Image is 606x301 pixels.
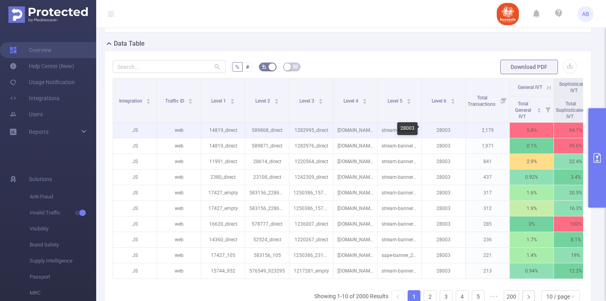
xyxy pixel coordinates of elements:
[397,122,418,135] div: 28003
[30,285,96,301] span: MRC
[113,170,157,185] p: JS
[235,64,239,70] span: %
[450,97,455,102] div: Sort
[113,138,157,154] p: JS
[113,263,157,279] p: JS
[554,185,598,200] p: 20.5%
[146,97,151,102] div: Sort
[289,232,333,247] p: 1220267_direct
[378,216,421,232] p: stream-banner-buzzoola_28003
[570,294,575,300] i: icon: down
[289,138,333,154] p: 1282976_direct
[554,248,598,263] p: 19%
[289,201,333,216] p: 1250386_1578743
[29,171,52,187] span: Solutions
[157,154,201,169] p: web
[245,216,289,232] p: 578777_direct
[30,221,96,237] span: Visibility
[157,232,201,247] p: web
[422,138,465,154] p: 28003
[30,189,96,205] span: Anti-Fraud
[432,98,448,104] span: Level 6
[246,64,249,70] span: #
[30,269,96,285] span: Passport
[113,123,157,138] p: JS
[318,97,323,100] i: icon: caret-up
[450,97,455,100] i: icon: caret-up
[113,185,157,200] p: JS
[537,109,541,112] i: icon: caret-down
[30,237,96,253] span: Brand Safety
[113,154,157,169] p: JS
[113,201,157,216] p: JS
[378,170,421,185] p: stream-banner-buzzoola_28003
[466,201,509,216] p: 312
[378,154,421,169] p: stream-banner-buzzoola_28003
[556,101,585,119] span: Total Sophisticated IVT
[466,123,509,138] p: 2,179
[157,123,201,138] p: web
[450,101,455,103] i: icon: caret-down
[165,98,186,104] span: Traffic ID
[245,201,289,216] p: 583156_2286802
[245,170,289,185] p: 23108_direct
[10,90,59,106] a: Integrations
[146,101,151,103] i: icon: caret-down
[245,154,289,169] p: 28614_direct
[289,263,333,279] p: 1217281_empty
[510,185,553,200] p: 1.6%
[582,6,589,22] span: AB
[113,248,157,263] p: JS
[201,232,245,247] p: 14360_direct
[10,106,43,122] a: Users
[333,248,377,263] p: [DOMAIN_NAME]
[510,216,553,232] p: 0%
[245,263,289,279] p: 576549_923295
[188,101,193,103] i: icon: caret-down
[318,97,323,102] div: Sort
[146,97,151,100] i: icon: caret-up
[333,216,377,232] p: [DOMAIN_NAME]
[274,97,279,102] div: Sort
[245,123,289,138] p: 589868_direct
[30,253,96,269] span: Supply Intelligence
[8,6,88,23] img: Protected Media
[378,248,421,263] p: sape-banner_28003
[274,101,279,103] i: icon: caret-down
[333,170,377,185] p: [DOMAIN_NAME]
[333,263,377,279] p: [DOMAIN_NAME]
[201,154,245,169] p: 11991_direct
[510,170,553,185] p: 0.92%
[559,81,588,93] span: Sophisticated IVT
[333,154,377,169] p: [DOMAIN_NAME]
[378,263,421,279] p: stream-banner_28003
[318,101,323,103] i: icon: caret-down
[201,263,245,279] p: 15744_952
[422,248,465,263] p: 28003
[119,98,143,104] span: Integration
[29,129,48,135] span: Reports
[422,216,465,232] p: 28003
[230,97,234,100] i: icon: caret-up
[157,201,201,216] p: web
[289,216,333,232] p: 1236007_direct
[201,123,245,138] p: 14819_direct
[378,185,421,200] p: stream-banner_28003
[510,138,553,154] p: 0.1%
[406,97,411,100] i: icon: caret-up
[230,97,235,102] div: Sort
[333,138,377,154] p: [DOMAIN_NAME]
[406,101,411,103] i: icon: caret-down
[10,58,74,74] a: Help Center (New)
[157,248,201,263] p: web
[201,185,245,200] p: 17427_empty
[466,185,509,200] p: 317
[333,185,377,200] p: [DOMAIN_NAME]
[362,97,367,102] div: Sort
[201,216,245,232] p: 16620_direct
[537,107,541,111] div: Sort
[554,123,598,138] p: 94.1%
[245,232,289,247] p: 52524_direct
[289,154,333,169] p: 1220564_direct
[333,123,377,138] p: [DOMAIN_NAME]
